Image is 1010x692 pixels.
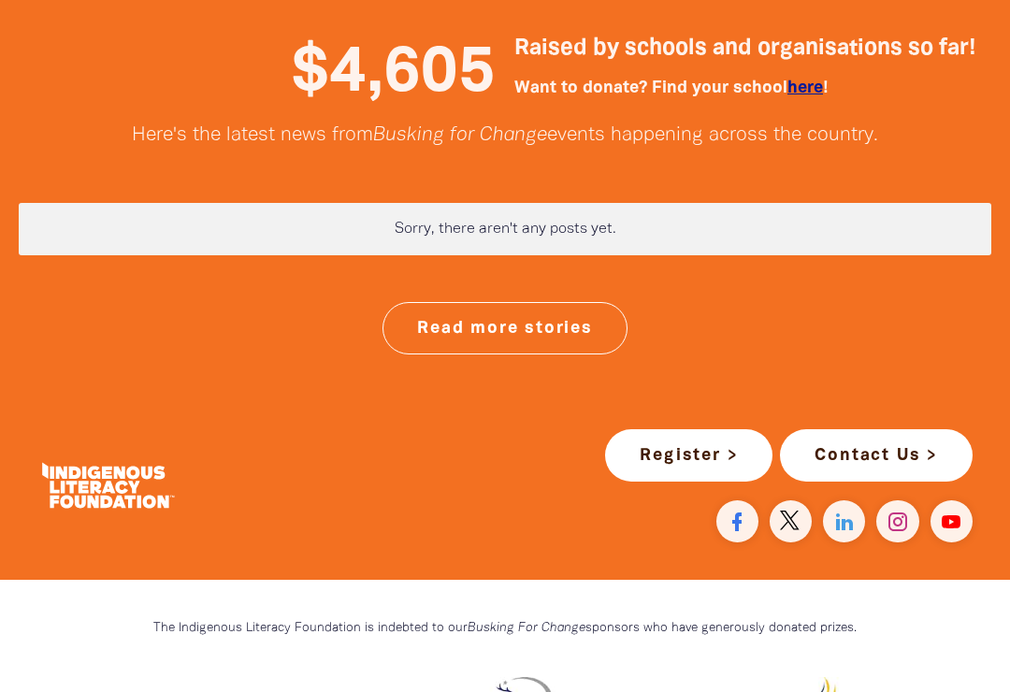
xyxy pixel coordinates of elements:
a: Visit our facebook page [716,500,758,542]
a: Find us on Instagram [876,500,918,542]
div: Paginated content [19,203,991,255]
span: Raised by schools and organisations so far! [514,38,975,59]
a: Read more stories [382,302,628,354]
a: Contact Us > [780,429,973,482]
em: Busking for Change [373,126,547,144]
p: The Indigenous Literacy Foundation is indebted to our sponsors who have generously donated prizes. [56,617,954,640]
a: here [787,80,823,95]
a: Find us on YouTube [931,500,973,542]
a: Find us on Linkedin [823,500,865,542]
a: Find us on Twitter [770,500,812,542]
a: Register > [605,429,772,482]
em: Busking For Change [468,622,585,634]
span: $4,605 [292,45,496,103]
p: Here's the latest news from events happening across the country. [19,124,991,147]
div: Sorry, there aren't any posts yet. [19,203,991,255]
span: Want to donate? Find your school ! [514,80,828,95]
